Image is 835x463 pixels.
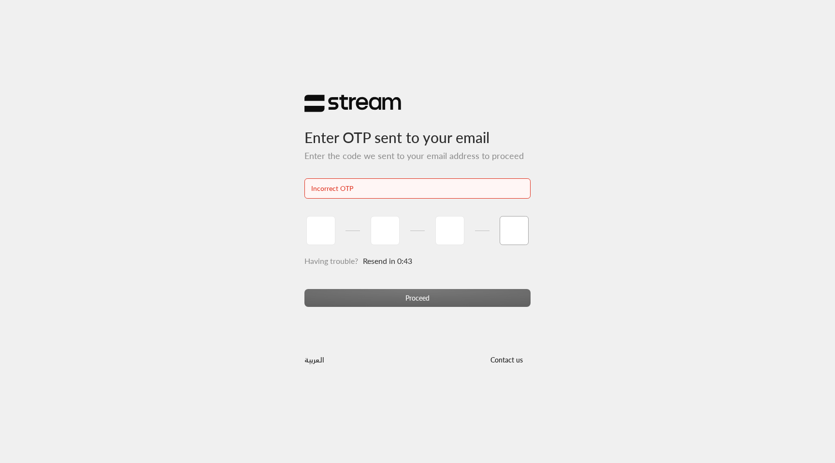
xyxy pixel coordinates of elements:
h5: Enter the code we sent to your email address to proceed [304,151,531,161]
div: Incorrect OTP [311,184,524,194]
a: Contact us [482,356,531,364]
img: Stream Logo [304,94,401,113]
button: Contact us [482,351,531,369]
span: Resend in 0:43 [363,256,412,265]
a: العربية [304,351,324,369]
span: Having trouble? [304,256,358,265]
h3: Enter OTP sent to your email [304,113,531,146]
